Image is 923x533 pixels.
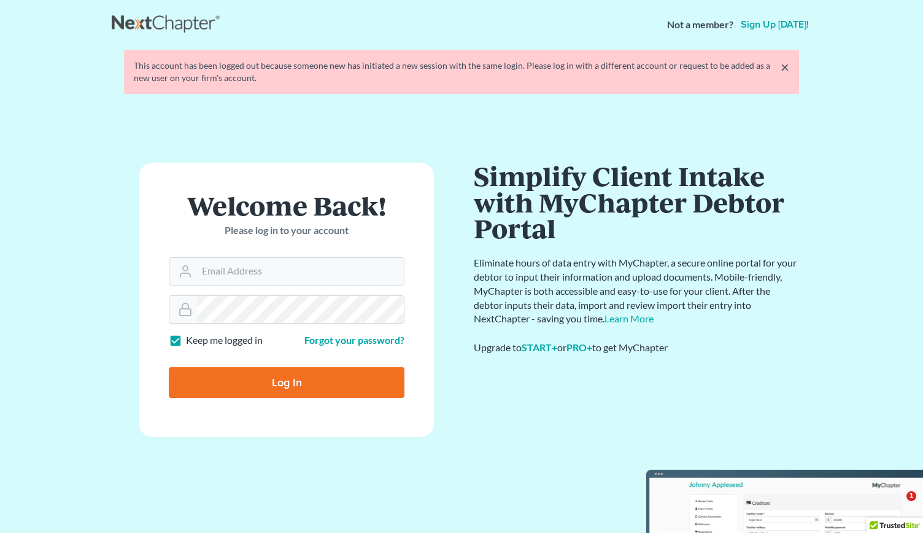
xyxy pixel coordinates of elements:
input: Log In [169,367,404,398]
h1: Welcome Back! [169,192,404,219]
p: Eliminate hours of data entry with MyChapter, a secure online portal for your debtor to input the... [474,256,799,326]
a: PRO+ [566,341,592,353]
a: × [781,60,789,74]
a: Forgot your password? [304,334,404,346]
iframe: Intercom live chat [881,491,911,521]
a: Learn More [604,313,654,324]
p: Please log in to your account [169,224,404,238]
label: Keep me logged in [186,333,263,348]
span: 1 [906,491,916,501]
div: This account has been logged out because someone new has initiated a new session with the same lo... [134,60,789,84]
div: Upgrade to or to get MyChapter [474,341,799,355]
input: Email Address [197,258,404,285]
a: START+ [522,341,557,353]
h1: Simplify Client Intake with MyChapter Debtor Portal [474,163,799,241]
a: Sign up [DATE]! [738,20,811,29]
strong: Not a member? [667,18,733,32]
